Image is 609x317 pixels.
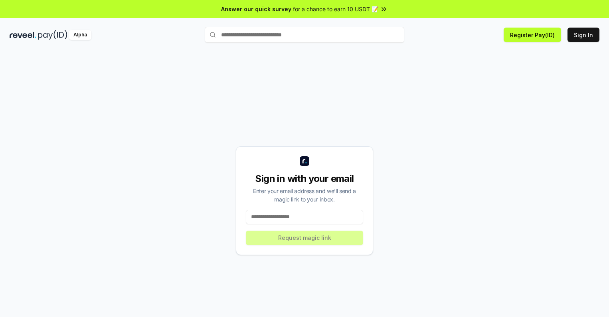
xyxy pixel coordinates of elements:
span: for a chance to earn 10 USDT 📝 [293,5,378,13]
div: Alpha [69,30,91,40]
button: Register Pay(ID) [504,28,561,42]
span: Answer our quick survey [221,5,291,13]
div: Enter your email address and we’ll send a magic link to your inbox. [246,187,363,203]
div: Sign in with your email [246,172,363,185]
img: logo_small [300,156,309,166]
img: pay_id [38,30,67,40]
img: reveel_dark [10,30,36,40]
button: Sign In [567,28,599,42]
